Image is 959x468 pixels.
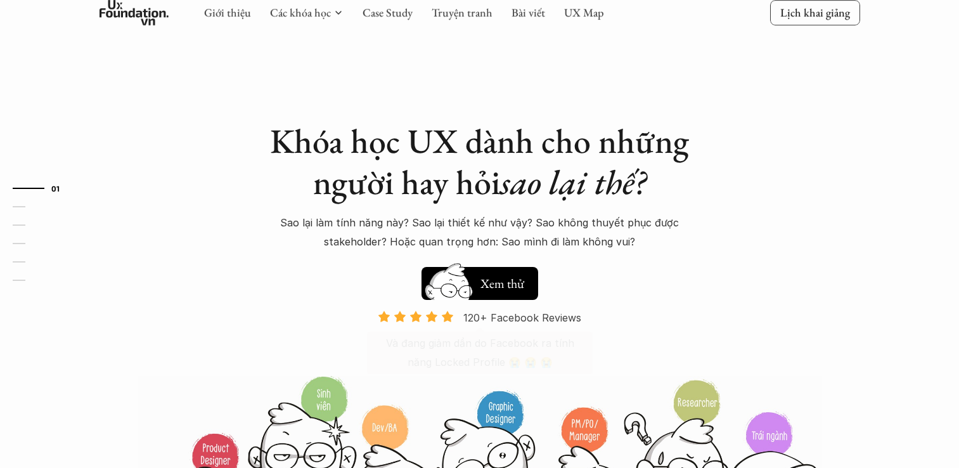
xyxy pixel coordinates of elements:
strong: 01 [51,183,60,192]
h5: Xem thử [479,275,525,292]
a: Xem thử [422,261,538,300]
p: 120+ Facebook Reviews [463,308,581,327]
p: Lịch khai giảng [780,5,850,20]
h1: Khóa học UX dành cho những người hay hỏi [258,120,702,203]
a: UX Map [564,5,604,20]
a: Truyện tranh [432,5,492,20]
a: 120+ Facebook ReviewsVà đang giảm dần do Facebook ra tính năng Locked Profile 😭 😭 😭 [367,310,593,374]
a: Case Study [363,5,413,20]
em: sao lại thế? [500,160,646,204]
a: 01 [13,181,73,196]
a: Các khóa học [270,5,331,20]
p: Sao lại làm tính năng này? Sao lại thiết kế như vậy? Sao không thuyết phục được stakeholder? Hoặc... [258,213,702,252]
p: Và đang giảm dần do Facebook ra tính năng Locked Profile 😭 😭 😭 [380,334,580,372]
a: Giới thiệu [204,5,251,20]
a: Bài viết [512,5,545,20]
